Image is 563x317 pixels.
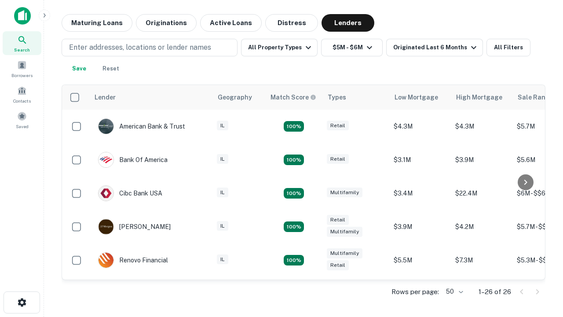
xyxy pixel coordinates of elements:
button: $5M - $6M [321,39,383,56]
th: Lender [89,85,212,110]
img: capitalize-icon.png [14,7,31,25]
div: Retail [327,260,349,270]
div: IL [217,154,228,164]
th: Low Mortgage [389,85,451,110]
td: $22.4M [451,177,512,210]
a: Contacts [3,82,41,106]
div: Retail [327,154,349,164]
span: Borrowers [11,72,33,79]
td: $3.9M [389,210,451,243]
img: picture [99,186,113,201]
td: $3.1M [451,277,512,310]
div: American Bank & Trust [98,118,185,134]
td: $3.9M [451,143,512,177]
td: $7.3M [451,243,512,277]
iframe: Chat Widget [519,247,563,289]
div: Matching Properties: 4, hasApolloMatch: undefined [284,255,304,265]
button: Originations [136,14,197,32]
div: Originated Last 6 Months [393,42,479,53]
td: $5.5M [389,243,451,277]
img: picture [99,253,113,268]
td: $3.1M [389,143,451,177]
div: Matching Properties: 7, hasApolloMatch: undefined [284,121,304,132]
div: Matching Properties: 4, hasApolloMatch: undefined [284,221,304,232]
div: Low Mortgage [395,92,438,103]
th: Types [322,85,389,110]
div: Multifamily [327,227,362,237]
span: Contacts [13,97,31,104]
div: Bank Of America [98,152,168,168]
a: Borrowers [3,57,41,81]
span: Saved [16,123,29,130]
div: Retail [327,121,349,131]
th: Capitalize uses an advanced AI algorithm to match your search with the best lender. The match sco... [265,85,322,110]
button: All Filters [486,39,530,56]
div: Matching Properties: 4, hasApolloMatch: undefined [284,188,304,199]
p: Enter addresses, locations or lender names [69,42,211,53]
img: picture [99,219,113,234]
button: Save your search to get updates of matches that match your search criteria. [65,60,93,77]
div: Capitalize uses an advanced AI algorithm to match your search with the best lender. The match sco... [271,92,316,102]
td: $4.3M [389,110,451,143]
div: [PERSON_NAME] [98,219,171,235]
div: Multifamily [327,188,362,198]
button: Distress [265,14,318,32]
a: Saved [3,108,41,132]
span: Search [14,46,30,53]
th: Geography [212,85,265,110]
div: Matching Properties: 4, hasApolloMatch: undefined [284,155,304,165]
td: $3.4M [389,177,451,210]
h6: Match Score [271,92,314,102]
button: Maturing Loans [62,14,132,32]
div: High Mortgage [456,92,502,103]
div: IL [217,221,228,231]
td: $2.2M [389,277,451,310]
img: picture [99,119,113,134]
div: IL [217,188,228,198]
a: Search [3,31,41,55]
div: IL [217,121,228,131]
button: Enter addresses, locations or lender names [62,39,238,56]
button: Active Loans [200,14,262,32]
div: IL [217,254,228,265]
div: Retail [327,215,349,225]
p: Rows per page: [391,287,439,297]
div: Geography [218,92,252,103]
div: Multifamily [327,248,362,258]
div: Types [328,92,346,103]
div: Cibc Bank USA [98,185,162,201]
p: 1–26 of 26 [479,287,511,297]
div: Renovo Financial [98,252,168,268]
td: $4.2M [451,210,512,243]
td: $4.3M [451,110,512,143]
button: Lenders [322,14,374,32]
button: Reset [97,60,125,77]
button: All Property Types [241,39,318,56]
button: Originated Last 6 Months [386,39,483,56]
div: Lender [95,92,116,103]
th: High Mortgage [451,85,512,110]
div: 50 [442,285,464,298]
img: picture [99,152,113,167]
